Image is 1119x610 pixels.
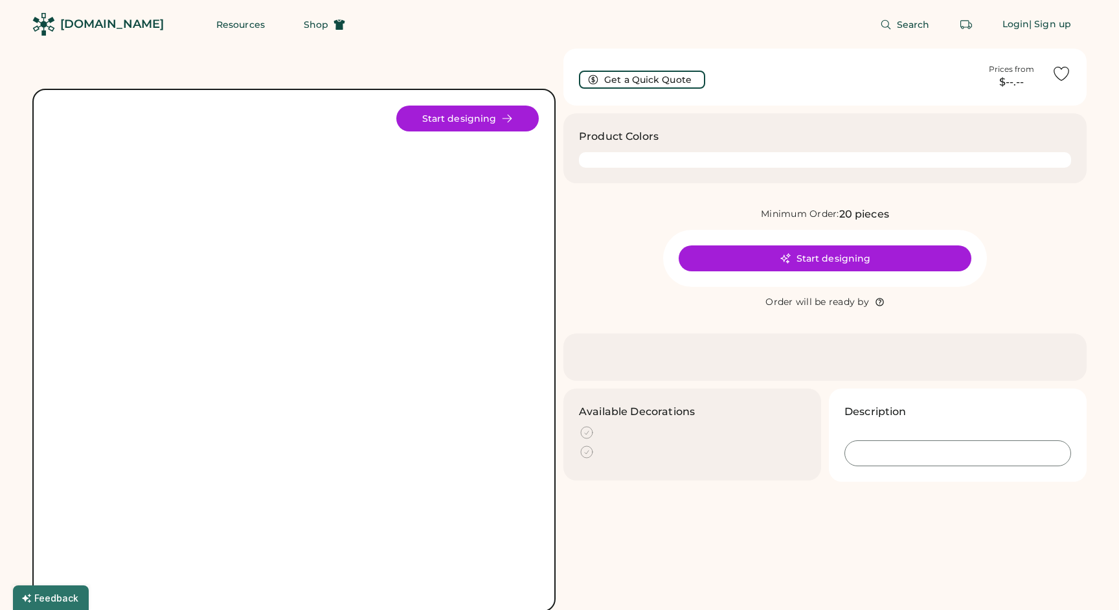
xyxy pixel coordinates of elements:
[844,404,907,420] h3: Description
[679,245,971,271] button: Start designing
[60,16,164,32] div: [DOMAIN_NAME]
[579,404,695,420] h3: Available Decorations
[288,12,361,38] button: Shop
[979,74,1044,90] div: $--.--
[396,106,539,131] button: Start designing
[897,20,930,29] span: Search
[201,12,280,38] button: Resources
[865,12,945,38] button: Search
[1029,18,1071,31] div: | Sign up
[32,13,55,36] img: Rendered Logo - Screens
[304,20,328,29] span: Shop
[1002,18,1030,31] div: Login
[989,64,1034,74] div: Prices from
[579,71,705,89] button: Get a Quick Quote
[953,12,979,38] button: Retrieve an order
[765,296,869,309] div: Order will be ready by
[49,106,539,595] img: yH5BAEAAAAALAAAAAABAAEAAAIBRAA7
[761,208,839,221] div: Minimum Order:
[579,129,659,144] h3: Product Colors
[839,207,889,222] div: 20 pieces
